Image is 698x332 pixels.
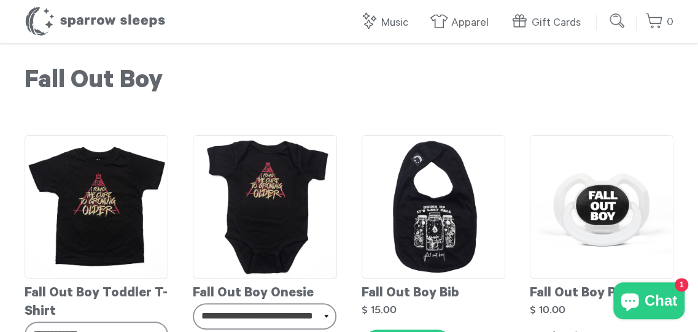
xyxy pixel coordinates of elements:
[362,304,397,315] strong: $ 15.00
[360,10,414,36] a: Music
[362,279,505,303] div: Fall Out Boy Bib
[193,135,336,279] img: fob-onesie_grande.png
[530,135,673,279] img: fob-pacifier_grande.png
[362,135,505,279] img: fob-bib_grande.png
[510,10,587,36] a: Gift Cards
[25,6,166,37] h1: Sparrow Sleeps
[530,304,565,315] strong: $ 10.00
[193,279,336,303] div: Fall Out Boy Onesie
[430,10,495,36] a: Apparel
[645,9,673,36] a: 0
[25,279,168,322] div: Fall Out Boy Toddler T-Shirt
[610,282,688,322] inbox-online-store-chat: Shopify online store chat
[25,68,673,98] h1: Fall Out Boy
[605,9,630,33] input: Submit
[25,135,168,279] img: fob-tee_grande.png
[530,279,673,303] div: Fall Out Boy Pacifier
